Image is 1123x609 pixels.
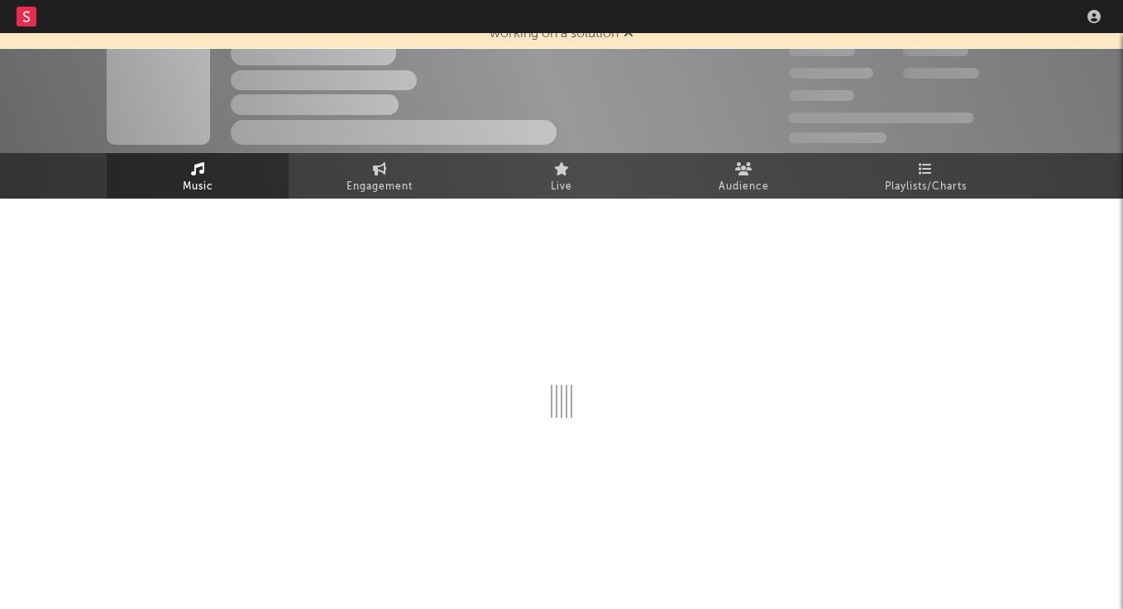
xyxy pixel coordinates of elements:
[834,153,1016,199] a: Playlists/Charts
[551,177,572,197] span: Live
[789,46,855,56] span: 300,000
[289,153,471,199] a: Engagement
[789,113,974,123] span: 50,000,000 Monthly Listeners
[903,46,968,56] span: 100,000
[789,68,873,79] span: 50,000,000
[903,68,979,79] span: 1,000,000
[183,177,213,197] span: Music
[107,153,289,199] a: Music
[652,153,834,199] a: Audience
[789,132,886,143] span: Jump Score: 85.0
[624,27,633,41] span: Dismiss
[719,177,769,197] span: Audience
[789,90,854,101] span: 100,000
[346,177,413,197] span: Engagement
[471,153,652,199] a: Live
[885,177,967,197] span: Playlists/Charts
